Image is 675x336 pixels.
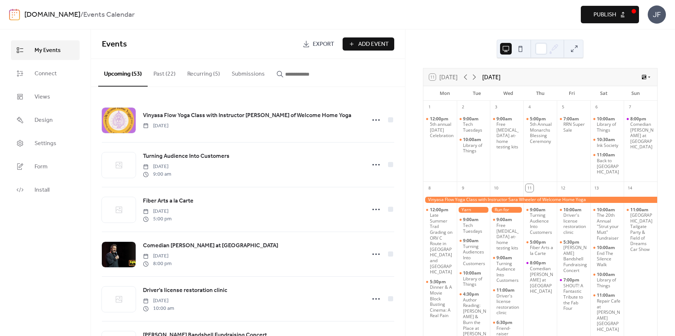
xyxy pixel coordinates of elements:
div: Library of Things [463,276,487,287]
div: Library of Things [590,116,624,133]
div: Repair Cafe at Peter White Public Library [590,292,624,332]
span: 9:00am [463,116,480,122]
div: [PERSON_NAME] Bandshell Fundraising Concert [563,245,587,273]
a: Design [11,110,80,130]
div: Sun [620,86,651,101]
span: Settings [35,139,56,148]
div: Driver's license restoration clinic [496,293,520,316]
div: Back to [GEOGRAPHIC_DATA] [597,158,621,175]
div: 4 [526,103,534,111]
button: Add Event [343,37,394,51]
a: Views [11,87,80,107]
div: Free [MEDICAL_DATA] at-home testing kits [496,223,520,251]
div: Tech Tuesdays [463,223,487,234]
div: 5th annual [DATE] Celebration [430,121,454,139]
div: SHOUT! A Fantastic Tribute to the Fab Four [563,283,587,311]
div: [DATE] [482,73,500,81]
div: Turning Audience Into Customers [523,207,557,235]
span: Install [35,186,49,195]
div: 3 [492,103,500,111]
b: Events Calendar [83,8,135,22]
span: 7:00pm [563,277,580,283]
div: Comedian Tyler Fowler at Island Resort and Casino Club 41 [624,116,657,150]
div: Ink Society [590,137,624,148]
div: Library of Things [590,272,624,289]
div: Repair Cafe at [PERSON_NAME][GEOGRAPHIC_DATA] [597,298,621,332]
span: Turning Audience Into Customers [143,152,229,161]
a: [DOMAIN_NAME] [24,8,80,22]
span: Fiber Arts a la Carte [143,197,193,205]
img: logo [9,9,20,20]
div: 5th Annual Monarchs Blessing Ceremony [530,121,554,144]
div: Yarn Spinners at Peter White Public Library [457,207,490,213]
span: 10:00am [597,207,616,213]
div: Driver's license restoration clinic [563,212,587,235]
span: 4:30pm [463,291,480,297]
span: Design [35,116,53,125]
span: 12:00pm [430,116,450,122]
span: 9:00 am [143,171,171,178]
span: 10:00am [597,116,616,122]
div: 12 [559,184,567,192]
div: Comedian [PERSON_NAME] at [GEOGRAPHIC_DATA] [630,121,654,150]
span: 8:00pm [530,260,547,266]
div: 2 [459,103,467,111]
span: Views [35,93,50,101]
div: Sat [588,86,619,101]
span: 9:00am [463,238,480,244]
div: Ink Society [597,143,618,148]
span: 5:00 pm [143,215,172,223]
div: Tech Tuesdays [457,116,490,133]
div: Fiber Arts a la Carte [523,239,557,256]
span: 10:30am [597,137,616,143]
a: Settings [11,133,80,153]
div: 14 [626,184,634,192]
span: 5:00pm [530,239,547,245]
div: Turning Audiences Into Customers [457,238,490,266]
div: Run for Recovery [490,207,523,213]
span: 11:00am [597,152,616,158]
div: Turning Audience Into Customers [490,255,523,283]
div: Comedian [PERSON_NAME] at [GEOGRAPHIC_DATA] [530,266,554,294]
span: 11:00am [496,287,516,293]
span: 10:00am [463,137,482,143]
span: 8:00 pm [143,260,172,268]
div: 13 [592,184,600,192]
div: The 20th Annual "Strut your Mutt" Fundraiser [590,207,624,241]
button: Recurring (5) [181,59,226,86]
div: Library of Things [597,277,621,288]
div: Tech Tuesdays [457,217,490,234]
span: Driver's license restoration clinic [143,286,227,295]
div: Wed [492,86,524,101]
div: The 20th Annual "Strut your Mutt" Fundraiser [597,212,621,241]
div: End The Silence Walk [590,245,624,267]
div: RRN Super Sale [557,116,590,133]
div: Library of Things [457,137,490,154]
div: Peg Hirvonen Bandshell Fundraising Concert [557,239,590,273]
div: Tue [461,86,492,101]
span: Comedian [PERSON_NAME] at [GEOGRAPHIC_DATA] [143,241,278,250]
div: 10 [492,184,500,192]
button: Past (22) [148,59,181,86]
span: My Events [35,46,61,55]
div: Mon [429,86,461,101]
div: 1 [426,103,434,111]
a: Vinyasa Flow Yoga Class with Instructor [PERSON_NAME] of Welcome Home Yoga [143,111,351,120]
span: 9:00am [496,116,513,122]
span: 10:00am [597,245,616,251]
b: / [80,8,83,22]
div: West Branch Township Tailgate Party & Field of Dreams Car Show [624,207,657,252]
a: My Events [11,40,80,60]
span: 12:00pm [430,207,450,213]
span: 9:00am [496,217,513,223]
div: Late Summer Trail Grading on ORV C Route in [GEOGRAPHIC_DATA] and [GEOGRAPHIC_DATA] [430,212,454,275]
div: 7 [626,103,634,111]
span: 9:00am [530,207,547,213]
span: 9:00am [496,255,513,261]
span: 11:00am [630,207,650,213]
div: 6 [592,103,600,111]
div: SHOUT! A Fantastic Tribute to the Fab Four [557,277,590,311]
button: Upcoming (53) [98,59,148,87]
